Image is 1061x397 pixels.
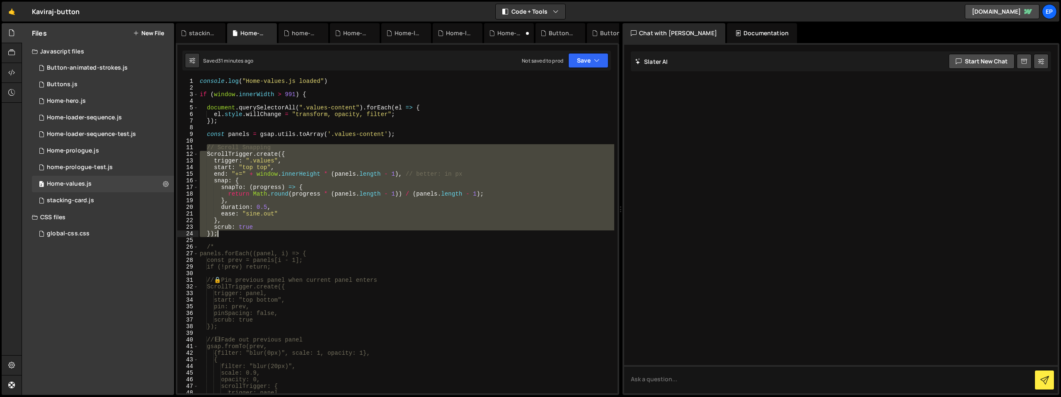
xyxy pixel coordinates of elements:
[177,350,199,356] div: 42
[32,109,174,126] div: 16061/43594.js
[32,76,174,93] div: 16061/43050.js
[177,290,199,297] div: 33
[177,244,199,250] div: 26
[177,230,199,237] div: 24
[177,383,199,390] div: 47
[177,264,199,270] div: 29
[47,197,94,204] div: stacking-card.js
[177,356,199,363] div: 43
[177,224,199,230] div: 23
[47,114,122,121] div: Home-loader-sequence.js
[32,93,174,109] div: 16061/43948.js
[395,29,421,37] div: Home-loader-sequence-test.js
[177,370,199,376] div: 45
[47,180,92,188] div: Home-values.js
[446,29,472,37] div: Home-loader-sequence.js
[32,192,174,209] div: stacking-card.js
[623,23,725,43] div: Chat with [PERSON_NAME]
[949,54,1015,69] button: Start new chat
[177,111,199,118] div: 6
[177,104,199,111] div: 5
[32,143,174,159] div: 16061/43249.js
[32,225,174,242] div: 16061/43261.css
[177,323,199,330] div: 38
[32,159,174,176] div: 16061/44087.js
[177,303,199,310] div: 35
[177,270,199,277] div: 30
[32,60,174,76] div: 16061/43947.js
[177,184,199,191] div: 17
[177,237,199,244] div: 25
[177,330,199,336] div: 39
[22,209,174,225] div: CSS files
[218,57,253,64] div: 31 minutes ago
[177,91,199,98] div: 3
[47,64,128,72] div: Button-animated-strokes.js
[343,29,370,37] div: Home-prologue.js
[177,297,199,303] div: 34
[177,157,199,164] div: 13
[177,317,199,323] div: 37
[39,182,44,188] span: 2
[177,164,199,171] div: 14
[177,151,199,157] div: 12
[2,2,22,22] a: 🤙
[22,43,174,60] div: Javascript files
[177,98,199,104] div: 4
[177,78,199,85] div: 1
[497,29,524,37] div: Home-hero.js
[292,29,318,37] div: home-prologue-test.js
[177,283,199,290] div: 32
[32,126,174,143] div: 16061/44088.js
[189,29,216,37] div: stacking-card.js
[177,85,199,91] div: 2
[177,310,199,317] div: 36
[203,57,253,64] div: Saved
[177,197,199,204] div: 19
[496,4,565,19] button: Code + Tools
[47,131,136,138] div: Home-loader-sequence-test.js
[177,343,199,350] div: 41
[177,336,199,343] div: 40
[47,97,86,105] div: Home-hero.js
[32,7,80,17] div: Kaviraj-button
[177,191,199,197] div: 18
[177,390,199,396] div: 48
[635,58,668,65] h2: Slater AI
[177,131,199,138] div: 9
[177,144,199,151] div: 11
[177,376,199,383] div: 46
[177,277,199,283] div: 31
[177,171,199,177] div: 15
[177,118,199,124] div: 7
[600,29,627,37] div: Button-animated-strokes.js
[177,124,199,131] div: 8
[177,177,199,184] div: 16
[32,29,47,38] h2: Files
[1042,4,1057,19] a: Ep
[177,217,199,224] div: 22
[47,81,78,88] div: Buttons.js
[965,4,1039,19] a: [DOMAIN_NAME]
[549,29,575,37] div: Buttons.js
[133,30,164,36] button: New File
[177,250,199,257] div: 27
[47,230,90,237] div: global-css.css
[177,257,199,264] div: 28
[177,211,199,217] div: 21
[177,204,199,211] div: 20
[727,23,797,43] div: Documentation
[522,57,563,64] div: Not saved to prod
[47,164,113,171] div: home-prologue-test.js
[47,147,99,155] div: Home-prologue.js
[568,53,608,68] button: Save
[177,363,199,370] div: 44
[32,176,174,192] div: 16061/43950.js
[177,138,199,144] div: 10
[240,29,267,37] div: Home-values.js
